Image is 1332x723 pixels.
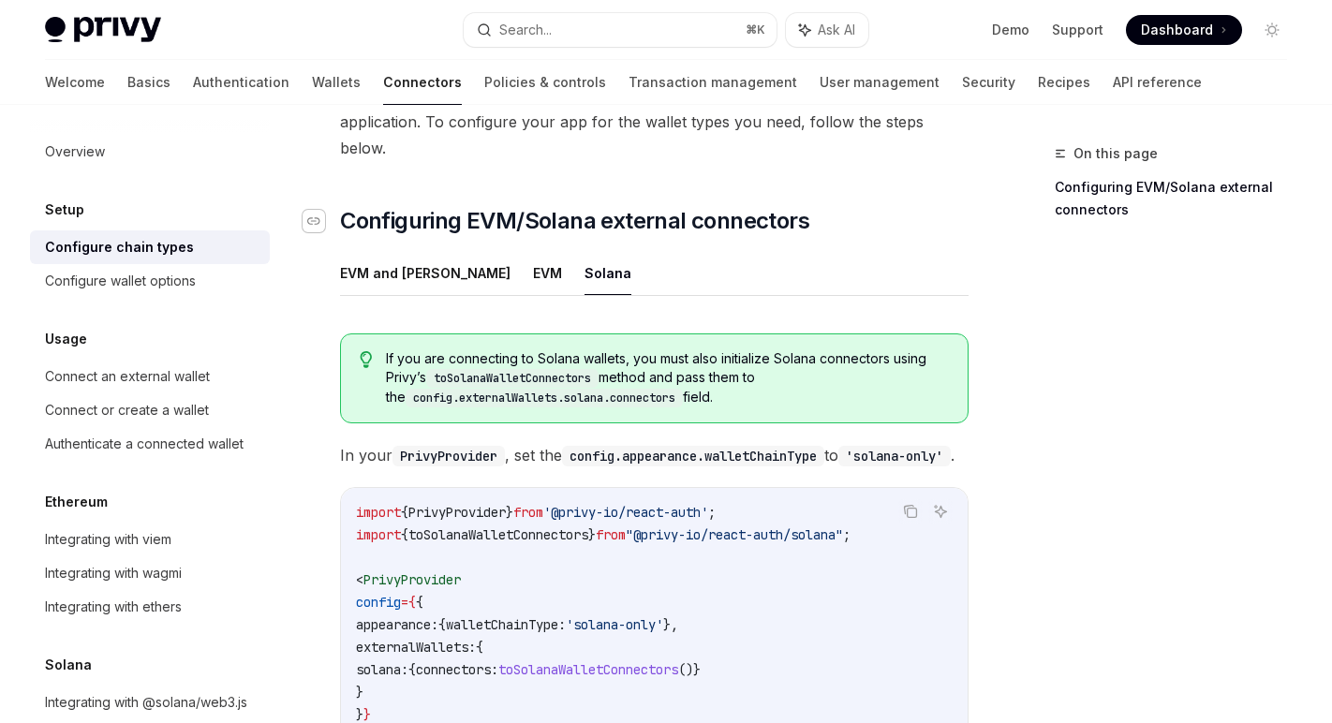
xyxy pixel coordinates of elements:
[838,446,951,466] code: 'solana-only'
[356,504,401,521] span: import
[312,60,361,105] a: Wallets
[356,684,363,701] span: }
[45,528,171,551] div: Integrating with viem
[401,504,408,521] span: {
[360,351,373,368] svg: Tip
[30,135,270,169] a: Overview
[1055,172,1302,225] a: Configuring EVM/Solana external connectors
[401,526,408,543] span: {
[127,60,170,105] a: Basics
[533,251,562,295] button: EVM
[45,17,161,43] img: light logo
[340,206,809,236] span: Configuring EVM/Solana external connectors
[438,616,446,633] span: {
[356,571,363,588] span: <
[45,491,108,513] h5: Ethereum
[1141,21,1213,39] span: Dashboard
[356,639,476,656] span: externalWallets:
[629,60,797,105] a: Transaction management
[746,22,765,37] span: ⌘ K
[506,504,513,521] span: }
[1126,15,1242,45] a: Dashboard
[45,199,84,221] h5: Setup
[408,504,506,521] span: PrivyProvider
[1113,60,1202,105] a: API reference
[363,571,461,588] span: PrivyProvider
[383,60,462,105] a: Connectors
[663,616,678,633] span: },
[566,616,663,633] span: 'solana-only'
[356,616,438,633] span: appearance:
[356,594,401,611] span: config
[708,504,716,521] span: ;
[30,393,270,427] a: Connect or create a wallet
[386,349,950,407] span: If you are connecting to Solana wallets, you must also initialize Solana connectors using Privy’s...
[513,504,543,521] span: from
[30,590,270,624] a: Integrating with ethers
[585,251,631,295] button: Solana
[30,556,270,590] a: Integrating with wagmi
[1052,21,1103,39] a: Support
[30,523,270,556] a: Integrating with viem
[363,706,371,723] span: }
[45,691,247,714] div: Integrating with @solana/web3.js
[446,616,566,633] span: walletChainType:
[678,661,701,678] span: ()}
[356,706,363,723] span: }
[588,526,596,543] span: }
[626,526,843,543] span: "@privy-io/react-auth/solana"
[1073,142,1158,165] span: On this page
[408,661,416,678] span: {
[30,427,270,461] a: Authenticate a connected wallet
[962,60,1015,105] a: Security
[596,526,626,543] span: from
[45,399,209,421] div: Connect or create a wallet
[392,446,505,466] code: PrivyProvider
[476,639,483,656] span: {
[408,526,588,543] span: toSolanaWalletConnectors
[499,19,552,41] div: Search...
[1038,60,1090,105] a: Recipes
[340,442,969,468] span: In your , set the to .
[45,596,182,618] div: Integrating with ethers
[406,389,683,407] code: config.externalWallets.solana.connectors
[45,433,244,455] div: Authenticate a connected wallet
[464,13,776,47] button: Search...⌘K
[484,60,606,105] a: Policies & controls
[45,365,210,388] div: Connect an external wallet
[45,140,105,163] div: Overview
[818,21,855,39] span: Ask AI
[786,13,868,47] button: Ask AI
[426,369,599,388] code: toSolanaWalletConnectors
[45,328,87,350] h5: Usage
[843,526,851,543] span: ;
[303,206,340,236] a: Navigate to header
[1257,15,1287,45] button: Toggle dark mode
[45,270,196,292] div: Configure wallet options
[30,264,270,298] a: Configure wallet options
[45,654,92,676] h5: Solana
[416,594,423,611] span: {
[45,562,182,584] div: Integrating with wagmi
[928,499,953,524] button: Ask AI
[340,82,969,161] span: Privy supports connecting wallets on both EVM networks and Solana to your application. To configu...
[562,446,824,466] code: config.appearance.walletChainType
[30,230,270,264] a: Configure chain types
[898,499,923,524] button: Copy the contents from the code block
[30,686,270,719] a: Integrating with @solana/web3.js
[543,504,708,521] span: '@privy-io/react-auth'
[498,661,678,678] span: toSolanaWalletConnectors
[992,21,1029,39] a: Demo
[45,236,194,258] div: Configure chain types
[340,251,511,295] button: EVM and [PERSON_NAME]
[820,60,940,105] a: User management
[356,526,401,543] span: import
[30,360,270,393] a: Connect an external wallet
[401,594,408,611] span: =
[193,60,289,105] a: Authentication
[45,60,105,105] a: Welcome
[356,661,408,678] span: solana:
[416,661,498,678] span: connectors:
[408,594,416,611] span: {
